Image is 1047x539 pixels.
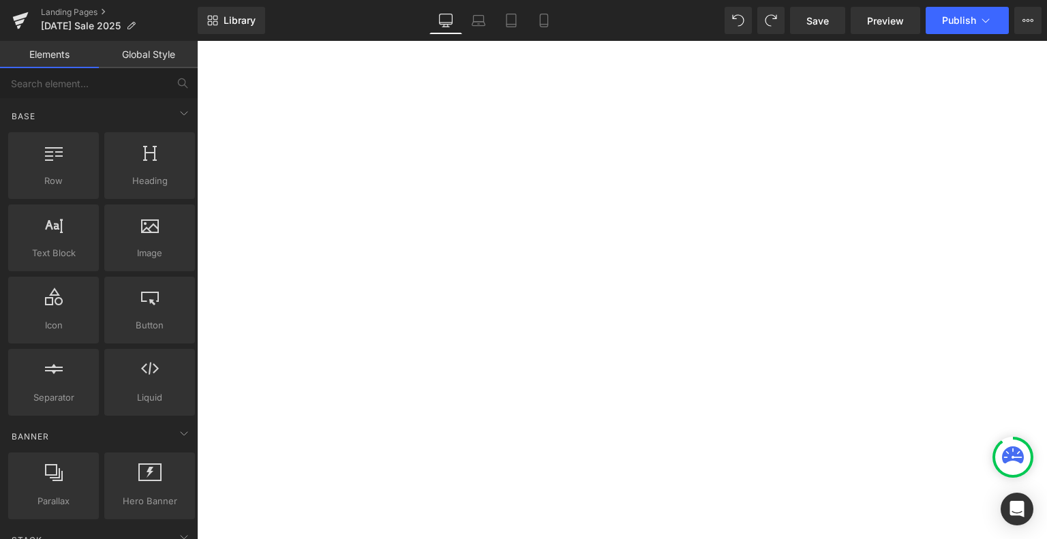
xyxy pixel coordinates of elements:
[108,174,191,188] span: Heading
[224,14,256,27] span: Library
[1014,7,1042,34] button: More
[942,15,976,26] span: Publish
[1001,493,1033,525] div: Open Intercom Messenger
[108,390,191,405] span: Liquid
[806,14,829,28] span: Save
[757,7,785,34] button: Redo
[41,7,198,18] a: Landing Pages
[926,7,1009,34] button: Publish
[10,110,37,123] span: Base
[12,390,95,405] span: Separator
[198,7,265,34] a: New Library
[528,7,560,34] a: Mobile
[99,41,198,68] a: Global Style
[429,7,462,34] a: Desktop
[12,246,95,260] span: Text Block
[851,7,920,34] a: Preview
[12,174,95,188] span: Row
[10,430,50,443] span: Banner
[725,7,752,34] button: Undo
[41,20,121,31] span: [DATE] Sale 2025
[867,14,904,28] span: Preview
[462,7,495,34] a: Laptop
[12,494,95,508] span: Parallax
[108,494,191,508] span: Hero Banner
[12,318,95,333] span: Icon
[108,246,191,260] span: Image
[108,318,191,333] span: Button
[495,7,528,34] a: Tablet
